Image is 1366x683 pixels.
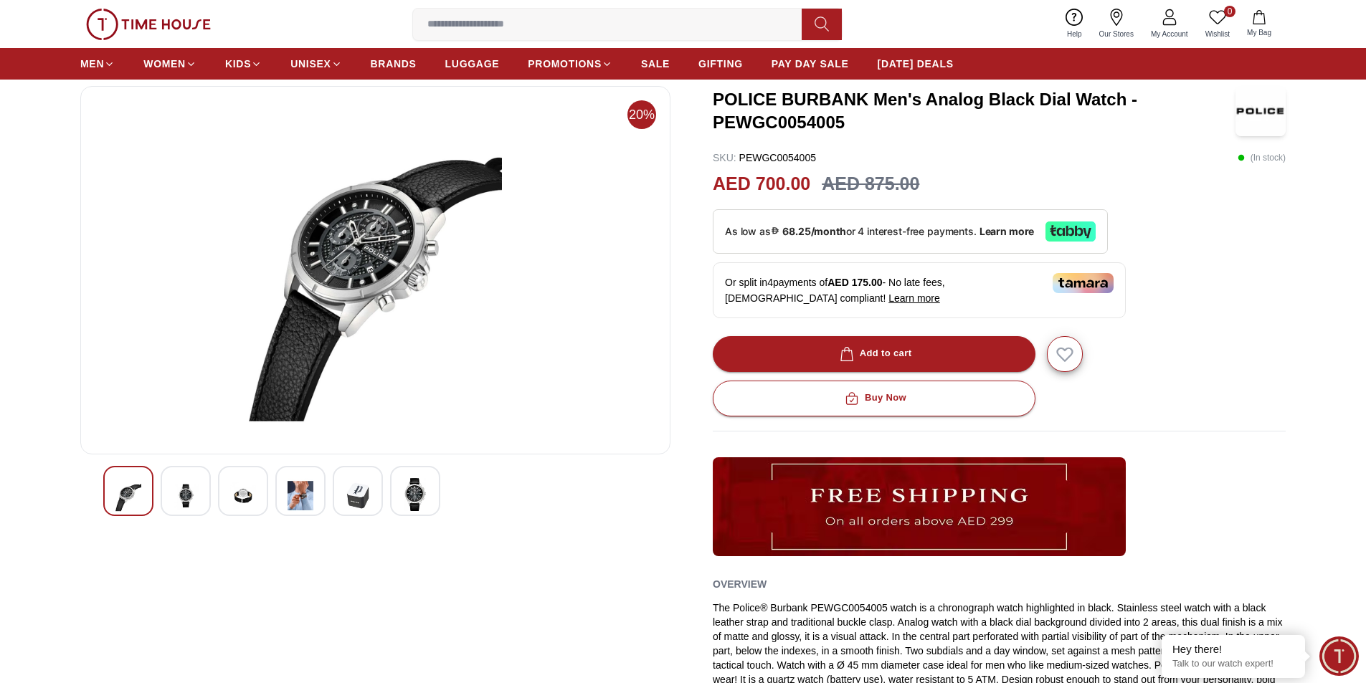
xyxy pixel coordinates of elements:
[713,262,1126,318] div: Or split in 4 payments of - No late fees, [DEMOGRAPHIC_DATA] compliant!
[1197,6,1238,42] a: 0Wishlist
[1224,6,1235,17] span: 0
[698,51,743,77] a: GIFTING
[80,51,115,77] a: MEN
[371,57,417,71] span: BRANDS
[822,171,919,198] h3: AED 875.00
[115,478,141,513] img: POLICE BURBANK Men's Analog Black Dial Watch - PEWGC0054005
[1238,151,1286,165] p: ( In stock )
[627,100,656,129] span: 20%
[528,51,612,77] a: PROMOTIONS
[1235,86,1286,136] img: POLICE BURBANK Men's Analog Black Dial Watch - PEWGC0054005
[1058,6,1091,42] a: Help
[1238,7,1280,41] button: My Bag
[86,9,211,40] img: ...
[878,51,954,77] a: [DATE] DEALS
[225,51,262,77] a: KIDS
[713,336,1035,372] button: Add to cart
[1091,6,1142,42] a: Our Stores
[345,478,371,513] img: POLICE BURBANK Men's Analog Black Dial Watch - PEWGC0054005
[1172,642,1294,656] div: Hey there!
[878,57,954,71] span: [DATE] DEALS
[1241,27,1277,38] span: My Bag
[173,478,199,513] img: POLICE BURBANK Men's Analog Black Dial Watch - PEWGC0054005
[698,57,743,71] span: GIFTING
[713,151,816,165] p: PEWGC0054005
[772,57,849,71] span: PAY DAY SALE
[225,57,251,71] span: KIDS
[641,57,670,71] span: SALE
[888,292,940,304] span: Learn more
[837,345,912,362] div: Add to cart
[1094,29,1139,39] span: Our Stores
[402,478,428,511] img: POLICE BURBANK Men's Analog Black Dial Watch - PEWGC0054005
[93,98,658,442] img: POLICE BURBANK Men's Analog Black Dial Watch - PEWGC0054005
[445,57,500,71] span: LUGGAGE
[290,57,331,71] span: UNISEX
[713,171,810,198] h2: AED 700.00
[371,51,417,77] a: BRANDS
[713,381,1035,416] button: Buy Now
[713,457,1126,556] img: ...
[290,51,341,77] a: UNISEX
[528,57,602,71] span: PROMOTIONS
[772,51,849,77] a: PAY DAY SALE
[1145,29,1194,39] span: My Account
[143,57,186,71] span: WOMEN
[1319,636,1359,676] div: Chat Widget
[641,51,670,77] a: SALE
[445,51,500,77] a: LUGGAGE
[713,88,1235,134] h3: POLICE BURBANK Men's Analog Black Dial Watch - PEWGC0054005
[1200,29,1235,39] span: Wishlist
[842,390,906,406] div: Buy Now
[230,478,256,513] img: POLICE BURBANK Men's Analog Black Dial Watch - PEWGC0054005
[713,573,767,595] h2: Overview
[1053,273,1114,293] img: Tamara
[1172,658,1294,670] p: Talk to our watch expert!
[288,478,313,513] img: POLICE BURBANK Men's Analog Black Dial Watch - PEWGC0054005
[80,57,104,71] span: MEN
[713,152,736,163] span: SKU :
[143,51,196,77] a: WOMEN
[827,277,882,288] span: AED 175.00
[1061,29,1088,39] span: Help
